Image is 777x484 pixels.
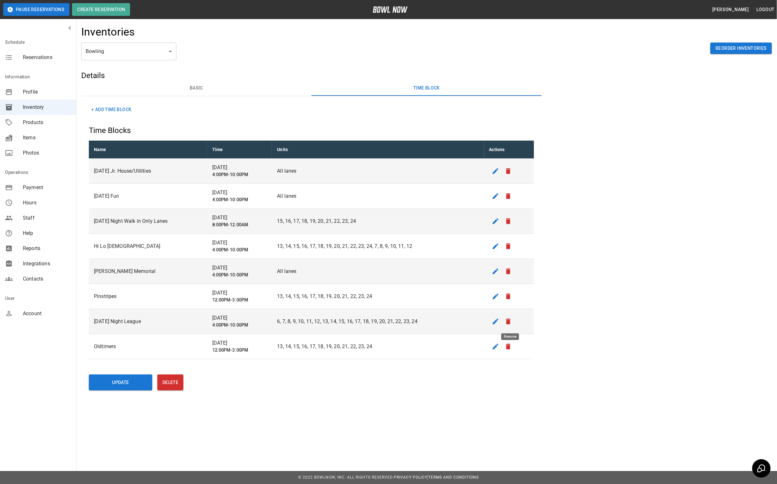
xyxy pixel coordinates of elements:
[489,315,502,328] button: edit
[489,290,502,303] button: edit
[89,125,534,136] h5: Time Blocks
[373,6,408,13] img: logo
[23,229,71,237] span: Help
[212,171,267,178] h6: 4:00PM-10:00PM
[157,375,183,390] button: Delete
[23,260,71,268] span: Integrations
[212,289,267,297] p: [DATE]
[277,268,479,275] p: All lanes
[23,245,71,252] span: Reports
[212,314,267,322] p: [DATE]
[3,3,69,16] button: Pause Reservations
[501,334,519,340] div: Remove
[272,141,484,159] th: Units
[754,4,777,16] button: Logout
[23,134,71,142] span: Items
[212,222,267,229] h6: 8:00PM-12:00AM
[502,340,515,353] button: remove
[489,165,502,177] button: edit
[94,318,202,325] p: [DATE] Night League
[502,165,515,177] button: remove
[710,43,772,54] button: Reorder Inventories
[502,290,515,303] button: remove
[23,310,71,317] span: Account
[81,81,542,96] div: basic tabs example
[502,215,515,228] button: remove
[489,190,502,202] button: edit
[212,322,267,329] h6: 4:00PM-10:00PM
[94,268,202,275] p: [PERSON_NAME] Memorial
[23,88,71,96] span: Profile
[277,343,479,350] p: 13, 14, 15, 16, 17, 18, 19, 20, 21, 22, 23, 24
[94,217,202,225] p: [DATE] Night Walk in Only Lanes
[502,265,515,278] button: remove
[489,265,502,278] button: edit
[489,240,502,253] button: edit
[277,167,479,175] p: All lanes
[72,3,130,16] button: Create Reservation
[212,189,267,196] p: [DATE]
[710,4,751,16] button: [PERSON_NAME]
[89,141,534,359] table: sticky table
[212,164,267,171] p: [DATE]
[94,192,202,200] p: [DATE] Fun
[277,217,479,225] p: 15, 16, 17, 18, 19, 20, 21, 22, 23, 24
[89,104,134,116] button: + Add Time Block
[277,242,479,250] p: 13, 14, 15, 16, 17, 18, 19, 20, 21, 22, 23, 24, 7, 8, 9, 10, 11, 12
[23,103,71,111] span: Inventory
[94,167,202,175] p: [DATE] Jr. House/Utilities
[212,272,267,279] h6: 4:00PM-10:00PM
[212,347,267,354] h6: 12:00PM-3:00PM
[94,293,202,300] p: Pinstripes
[212,214,267,222] p: [DATE]
[394,475,427,480] a: Privacy Policy
[94,242,202,250] p: Hi Lo [DEMOGRAPHIC_DATA]
[207,141,272,159] th: Time
[277,192,479,200] p: All lanes
[212,247,267,254] h6: 4:00PM-10:00PM
[489,215,502,228] button: edit
[212,196,267,203] h6: 4:00PM-10:00PM
[312,81,542,96] button: Time Block
[277,293,479,300] p: 13, 14, 15, 16, 17, 18, 19, 20, 21, 22, 23, 24
[23,119,71,126] span: Products
[89,141,207,159] th: Name
[81,25,135,39] h4: Inventories
[298,475,394,480] span: © 2022 BowlNow, Inc. All Rights Reserved.
[489,340,502,353] button: edit
[81,70,542,81] h5: Details
[428,475,479,480] a: Terms and Conditions
[212,297,267,304] h6: 12:00PM-3:00PM
[23,275,71,283] span: Contacts
[484,141,534,159] th: Actions
[89,375,152,390] button: Update
[212,239,267,247] p: [DATE]
[23,184,71,191] span: Payment
[212,339,267,347] p: [DATE]
[277,318,479,325] p: 6, 7, 8, 9, 10, 11, 12, 13, 14, 15, 16, 17, 18, 19, 20, 21, 22, 23, 24
[23,199,71,207] span: Hours
[23,149,71,157] span: Photos
[502,240,515,253] button: remove
[81,43,176,60] div: Bowling
[502,190,515,202] button: remove
[502,315,515,328] button: remove
[94,343,202,350] p: Oldtimers
[81,81,312,96] button: Basic
[23,214,71,222] span: Staff
[212,264,267,272] p: [DATE]
[23,54,71,61] span: Reservations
